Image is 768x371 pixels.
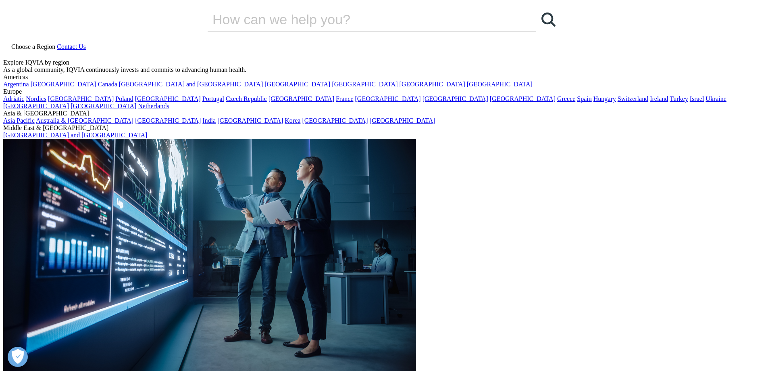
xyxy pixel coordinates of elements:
a: Czech Republic [226,95,267,102]
div: Middle East & [GEOGRAPHIC_DATA] [3,124,765,132]
div: As a global community, IQVIA continuously invests and commits to advancing human health. [3,66,765,73]
div: Europe [3,88,765,95]
a: Canada [98,81,117,88]
a: Netherlands [138,103,169,109]
a: Ireland [650,95,668,102]
a: Switzerland [618,95,648,102]
a: Poland [115,95,133,102]
a: Hungary [593,95,616,102]
a: [GEOGRAPHIC_DATA] [467,81,533,88]
a: Australia & [GEOGRAPHIC_DATA] [36,117,133,124]
a: Korea [285,117,300,124]
a: [GEOGRAPHIC_DATA] [135,95,201,102]
a: Argentina [3,81,29,88]
a: France [336,95,354,102]
span: Choose a Region [11,43,55,50]
a: [GEOGRAPHIC_DATA] [31,81,96,88]
div: Explore IQVIA by region [3,59,765,66]
a: [GEOGRAPHIC_DATA] and [GEOGRAPHIC_DATA] [119,81,263,88]
a: [GEOGRAPHIC_DATA] [264,81,330,88]
button: Open Preferences [8,347,28,367]
a: Greece [557,95,575,102]
a: [GEOGRAPHIC_DATA] [217,117,283,124]
a: Nordics [26,95,46,102]
a: Spain [577,95,591,102]
svg: Search [541,13,556,27]
div: Asia & [GEOGRAPHIC_DATA] [3,110,765,117]
a: [GEOGRAPHIC_DATA] [355,95,421,102]
a: [GEOGRAPHIC_DATA] [3,103,69,109]
a: [GEOGRAPHIC_DATA] [332,81,398,88]
a: Israel [690,95,704,102]
div: Americas [3,73,765,81]
a: Adriatic [3,95,24,102]
a: Ukraine [706,95,726,102]
a: [GEOGRAPHIC_DATA] [71,103,136,109]
a: [GEOGRAPHIC_DATA] [48,95,114,102]
a: [GEOGRAPHIC_DATA] [423,95,488,102]
a: [GEOGRAPHIC_DATA] [268,95,334,102]
a: [GEOGRAPHIC_DATA] [302,117,368,124]
a: [GEOGRAPHIC_DATA] [490,95,556,102]
a: [GEOGRAPHIC_DATA] [370,117,435,124]
input: Search [208,7,513,31]
a: [GEOGRAPHIC_DATA] and [GEOGRAPHIC_DATA] [3,132,147,138]
a: Portugal [202,95,224,102]
a: [GEOGRAPHIC_DATA] [135,117,201,124]
a: Turkey [670,95,688,102]
a: India [202,117,216,124]
a: Contact Us [57,43,86,50]
a: Search [536,7,560,31]
a: Asia Pacific [3,117,35,124]
a: [GEOGRAPHIC_DATA] [400,81,465,88]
